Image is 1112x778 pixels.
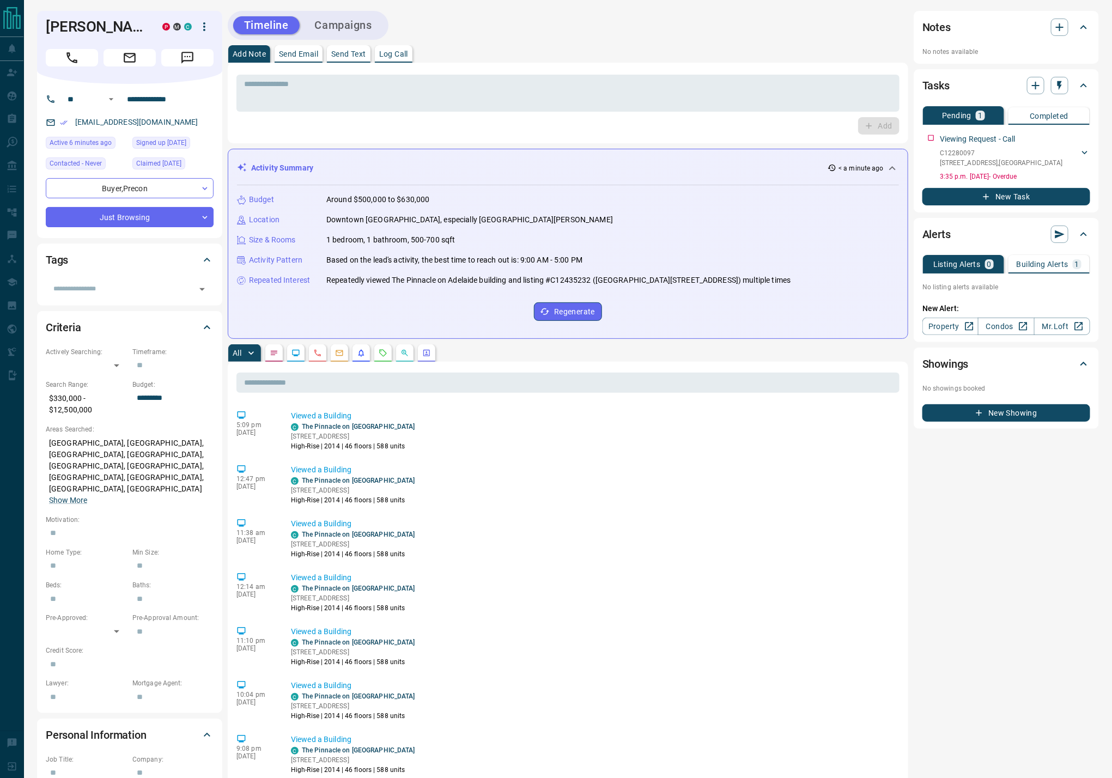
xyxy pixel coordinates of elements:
p: 5:09 pm [236,421,275,429]
span: Call [46,49,98,66]
div: Showings [922,351,1090,377]
p: Viewed a Building [291,518,895,530]
a: The Pinnacle on [GEOGRAPHIC_DATA] [302,423,415,430]
p: High-Rise | 2014 | 46 floors | 588 units [291,441,415,451]
p: [DATE] [236,698,275,706]
p: Viewed a Building [291,410,895,422]
p: Viewed a Building [291,626,895,637]
a: The Pinnacle on [GEOGRAPHIC_DATA] [302,477,415,484]
div: condos.ca [291,639,299,647]
svg: Notes [270,349,278,357]
p: Viewed a Building [291,680,895,691]
p: Activity Pattern [249,254,302,266]
svg: Lead Browsing Activity [291,349,300,357]
button: Timeline [233,16,300,34]
div: condos.ca [184,23,192,31]
span: Signed up [DATE] [136,137,186,148]
div: Criteria [46,314,214,341]
p: Building Alerts [1017,260,1068,268]
p: [STREET_ADDRESS] [291,593,415,603]
p: Listing Alerts [933,260,981,268]
h1: [PERSON_NAME] [46,18,146,35]
p: Around $500,000 to $630,000 [326,194,430,205]
p: 12:47 pm [236,475,275,483]
a: The Pinnacle on [GEOGRAPHIC_DATA] [302,692,415,700]
p: Size & Rooms [249,234,296,246]
svg: Listing Alerts [357,349,366,357]
p: 12:14 am [236,583,275,591]
p: Timeframe: [132,347,214,357]
svg: Calls [313,349,322,357]
svg: Emails [335,349,344,357]
p: Activity Summary [251,162,313,174]
p: New Alert: [922,303,1090,314]
p: [DATE] [236,645,275,652]
button: Open [195,282,210,297]
div: Activity Summary< a minute ago [237,158,899,178]
span: Email [104,49,156,66]
p: High-Rise | 2014 | 46 floors | 588 units [291,657,415,667]
div: condos.ca [291,693,299,701]
div: Sun Mar 28 2021 [132,157,214,173]
p: [STREET_ADDRESS] [291,701,415,711]
p: 0 [987,260,992,268]
p: 3:35 p.m. [DATE] - Overdue [940,172,1090,181]
div: condos.ca [291,747,299,755]
p: Pre-Approved: [46,613,127,623]
p: Budget: [132,380,214,390]
h2: Personal Information [46,726,147,744]
p: [DATE] [236,429,275,436]
div: Notes [922,14,1090,40]
p: Baths: [132,580,214,590]
p: [STREET_ADDRESS] [291,647,415,657]
p: Budget [249,194,274,205]
h2: Criteria [46,319,81,336]
p: [STREET_ADDRESS] [291,539,415,549]
h2: Tags [46,251,68,269]
p: Downtown [GEOGRAPHIC_DATA], especially [GEOGRAPHIC_DATA][PERSON_NAME] [326,214,613,226]
button: New Showing [922,404,1090,422]
a: [EMAIL_ADDRESS][DOMAIN_NAME] [75,118,198,126]
p: Search Range: [46,380,127,390]
span: Claimed [DATE] [136,158,181,169]
a: The Pinnacle on [GEOGRAPHIC_DATA] [302,639,415,646]
p: [DATE] [236,483,275,490]
p: [STREET_ADDRESS] [291,431,415,441]
svg: Opportunities [400,349,409,357]
p: [GEOGRAPHIC_DATA], [GEOGRAPHIC_DATA], [GEOGRAPHIC_DATA], [GEOGRAPHIC_DATA], [GEOGRAPHIC_DATA], [G... [46,434,214,509]
div: Thu Oct 22 2015 [132,137,214,152]
span: Contacted - Never [50,158,102,169]
p: Viewed a Building [291,572,895,583]
svg: Requests [379,349,387,357]
div: condos.ca [291,423,299,431]
p: High-Rise | 2014 | 46 floors | 588 units [291,495,415,505]
a: Mr.Loft [1034,318,1090,335]
p: 1 [978,112,982,119]
a: Property [922,318,979,335]
p: 11:10 pm [236,637,275,645]
h2: Showings [922,355,969,373]
p: [DATE] [236,752,275,760]
p: Pending [942,112,971,119]
p: Repeatedly viewed The Pinnacle on Adelaide building and listing #C12435232 ([GEOGRAPHIC_DATA][STR... [326,275,791,286]
h2: Tasks [922,77,950,94]
p: Add Note [233,50,266,58]
h2: Alerts [922,226,951,243]
p: Beds: [46,580,127,590]
p: High-Rise | 2014 | 46 floors | 588 units [291,603,415,613]
p: Motivation: [46,515,214,525]
p: Company: [132,755,214,764]
a: The Pinnacle on [GEOGRAPHIC_DATA] [302,531,415,538]
div: Mon Oct 13 2025 [46,137,127,152]
p: 10:04 pm [236,691,275,698]
p: Viewing Request - Call [940,133,1016,145]
h2: Notes [922,19,951,36]
p: Completed [1030,112,1068,120]
p: Home Type: [46,548,127,557]
button: Open [105,93,118,106]
a: The Pinnacle on [GEOGRAPHIC_DATA] [302,746,415,754]
div: Just Browsing [46,207,214,227]
p: < a minute ago [838,163,884,173]
button: Campaigns [304,16,383,34]
p: Log Call [379,50,408,58]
